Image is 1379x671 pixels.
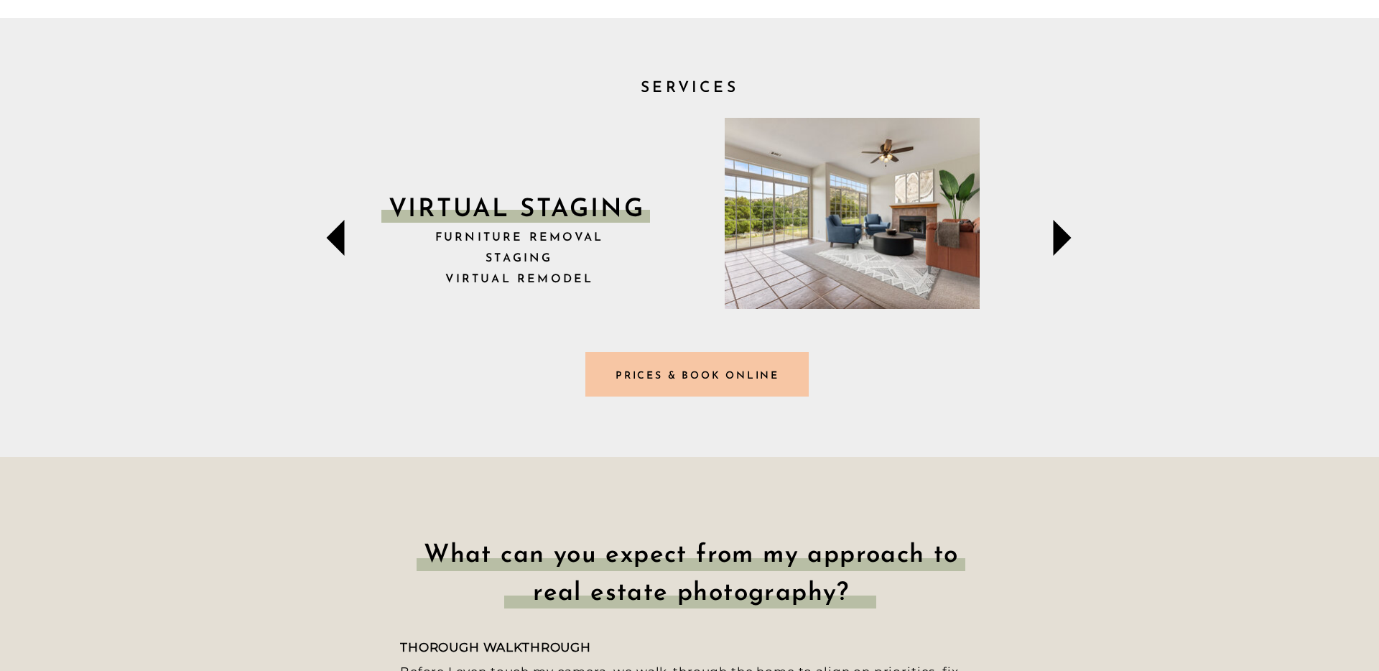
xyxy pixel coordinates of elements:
b: THOROUGH WALKTHROUGH [400,640,591,654]
p: VIRTUAL STAGING [386,192,646,228]
h2: SERVICES [605,75,774,92]
h3: furniture removal staging virtual remodel [421,228,618,292]
h1: What can you expect from my approach to real estate photography? [419,537,964,609]
a: Prices & Book online [593,367,802,382]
